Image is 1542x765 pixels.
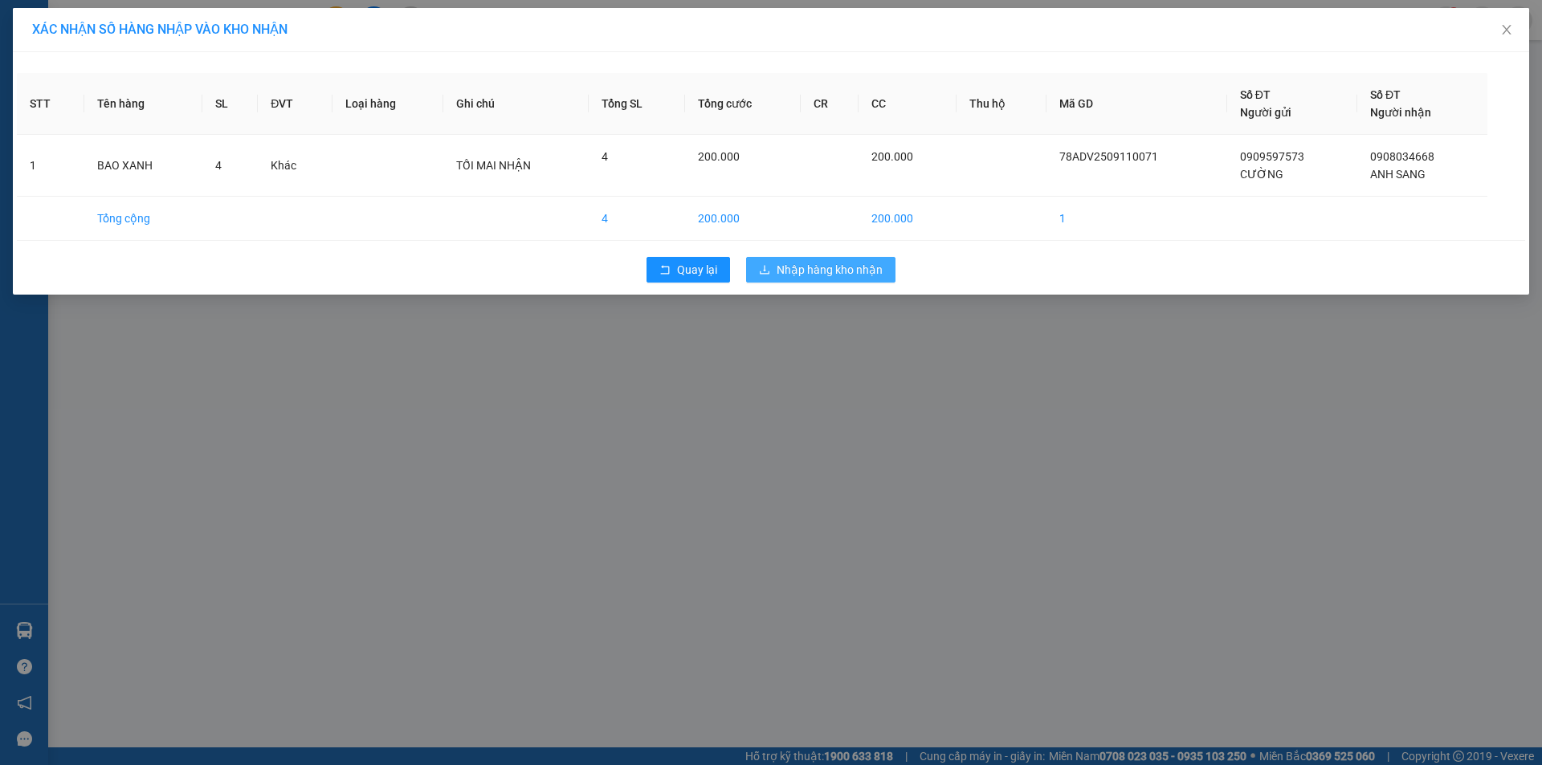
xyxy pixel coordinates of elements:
[84,73,202,135] th: Tên hàng
[84,135,202,197] td: BAO XANH
[1240,106,1291,119] span: Người gửi
[258,135,332,197] td: Khác
[589,73,685,135] th: Tổng SL
[677,261,717,279] span: Quay lại
[202,73,259,135] th: SL
[759,264,770,277] span: download
[859,73,957,135] th: CC
[1370,88,1401,101] span: Số ĐT
[1240,150,1304,163] span: 0909597573
[1046,73,1227,135] th: Mã GD
[698,150,740,163] span: 200.000
[443,73,589,135] th: Ghi chú
[1370,150,1434,163] span: 0908034668
[647,257,730,283] button: rollbackQuay lại
[17,135,84,197] td: 1
[258,73,332,135] th: ĐVT
[1059,150,1158,163] span: 78ADV2509110071
[1500,23,1513,36] span: close
[1370,168,1426,181] span: ANH SANG
[1240,168,1283,181] span: CƯỜNG
[602,150,608,163] span: 4
[777,261,883,279] span: Nhập hàng kho nhận
[1046,197,1227,241] td: 1
[1370,106,1431,119] span: Người nhận
[32,22,288,37] span: XÁC NHẬN SỐ HÀNG NHẬP VÀO KHO NHẬN
[746,257,895,283] button: downloadNhập hàng kho nhận
[659,264,671,277] span: rollback
[871,150,913,163] span: 200.000
[859,197,957,241] td: 200.000
[332,73,443,135] th: Loại hàng
[456,159,531,172] span: TỐI MAI NHẬN
[589,197,685,241] td: 4
[84,197,202,241] td: Tổng cộng
[685,73,801,135] th: Tổng cước
[17,73,84,135] th: STT
[957,73,1046,135] th: Thu hộ
[215,159,222,172] span: 4
[1484,8,1529,53] button: Close
[1240,88,1271,101] span: Số ĐT
[685,197,801,241] td: 200.000
[801,73,859,135] th: CR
